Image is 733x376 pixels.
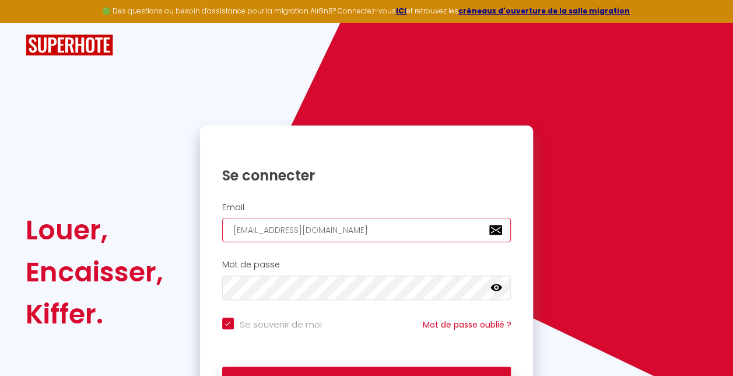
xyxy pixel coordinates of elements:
[422,319,511,330] a: Mot de passe oublié ?
[26,209,163,251] div: Louer,
[396,6,406,16] a: ICI
[26,34,113,56] img: SuperHote logo
[222,260,511,270] h2: Mot de passe
[9,5,44,40] button: Ouvrir le widget de chat LiveChat
[26,293,163,335] div: Kiffer.
[222,203,511,213] h2: Email
[26,251,163,293] div: Encaisser,
[458,6,630,16] a: créneaux d'ouverture de la salle migration
[222,166,511,184] h1: Se connecter
[222,218,511,242] input: Ton Email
